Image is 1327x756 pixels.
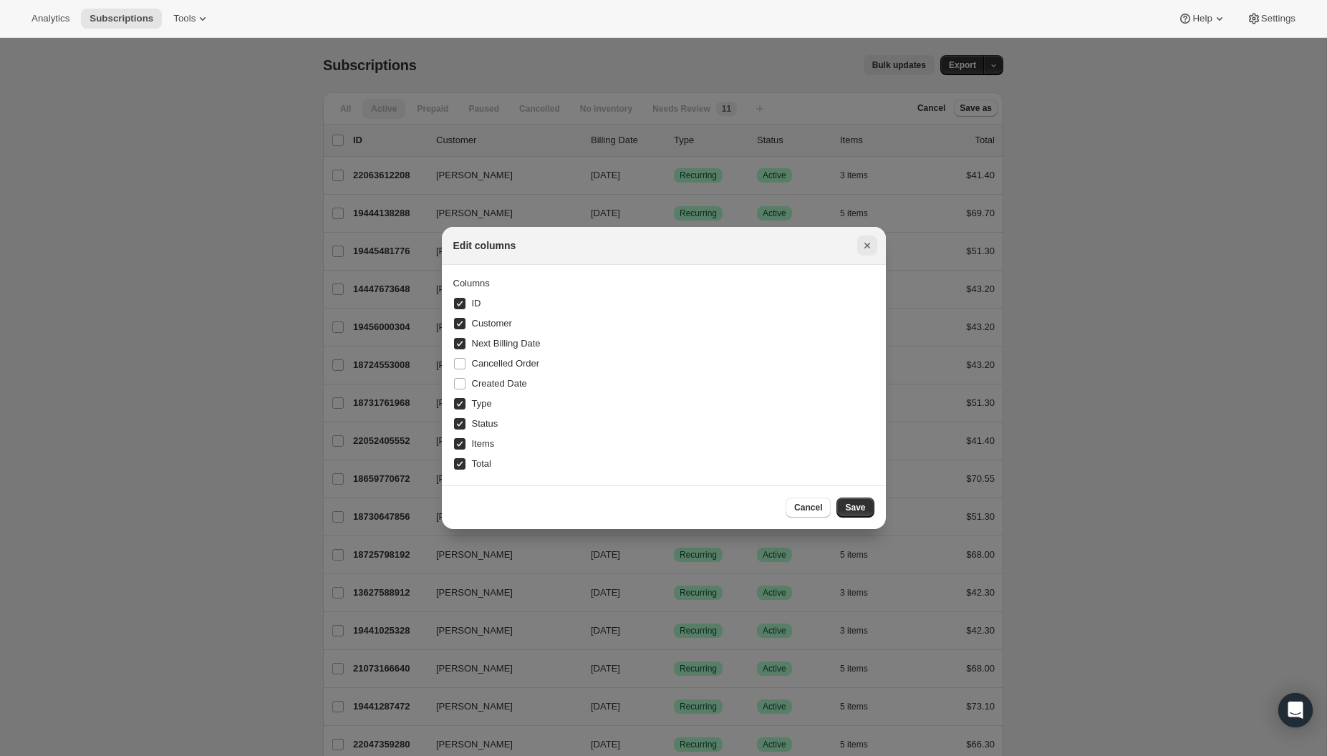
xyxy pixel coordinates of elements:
[786,498,831,518] button: Cancel
[1238,9,1304,29] button: Settings
[1278,693,1313,727] div: Open Intercom Messenger
[453,238,516,253] h2: Edit columns
[472,418,498,429] span: Status
[794,502,822,513] span: Cancel
[90,13,153,24] span: Subscriptions
[1192,13,1212,24] span: Help
[165,9,218,29] button: Tools
[857,236,877,256] button: Close
[472,318,512,329] span: Customer
[81,9,162,29] button: Subscriptions
[836,498,874,518] button: Save
[1169,9,1235,29] button: Help
[472,438,495,449] span: Items
[453,278,490,289] span: Columns
[32,13,69,24] span: Analytics
[472,358,540,369] span: Cancelled Order
[472,458,491,469] span: Total
[472,338,541,349] span: Next Billing Date
[472,298,481,309] span: ID
[1261,13,1295,24] span: Settings
[173,13,196,24] span: Tools
[472,378,527,389] span: Created Date
[472,398,492,409] span: Type
[23,9,78,29] button: Analytics
[845,502,865,513] span: Save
